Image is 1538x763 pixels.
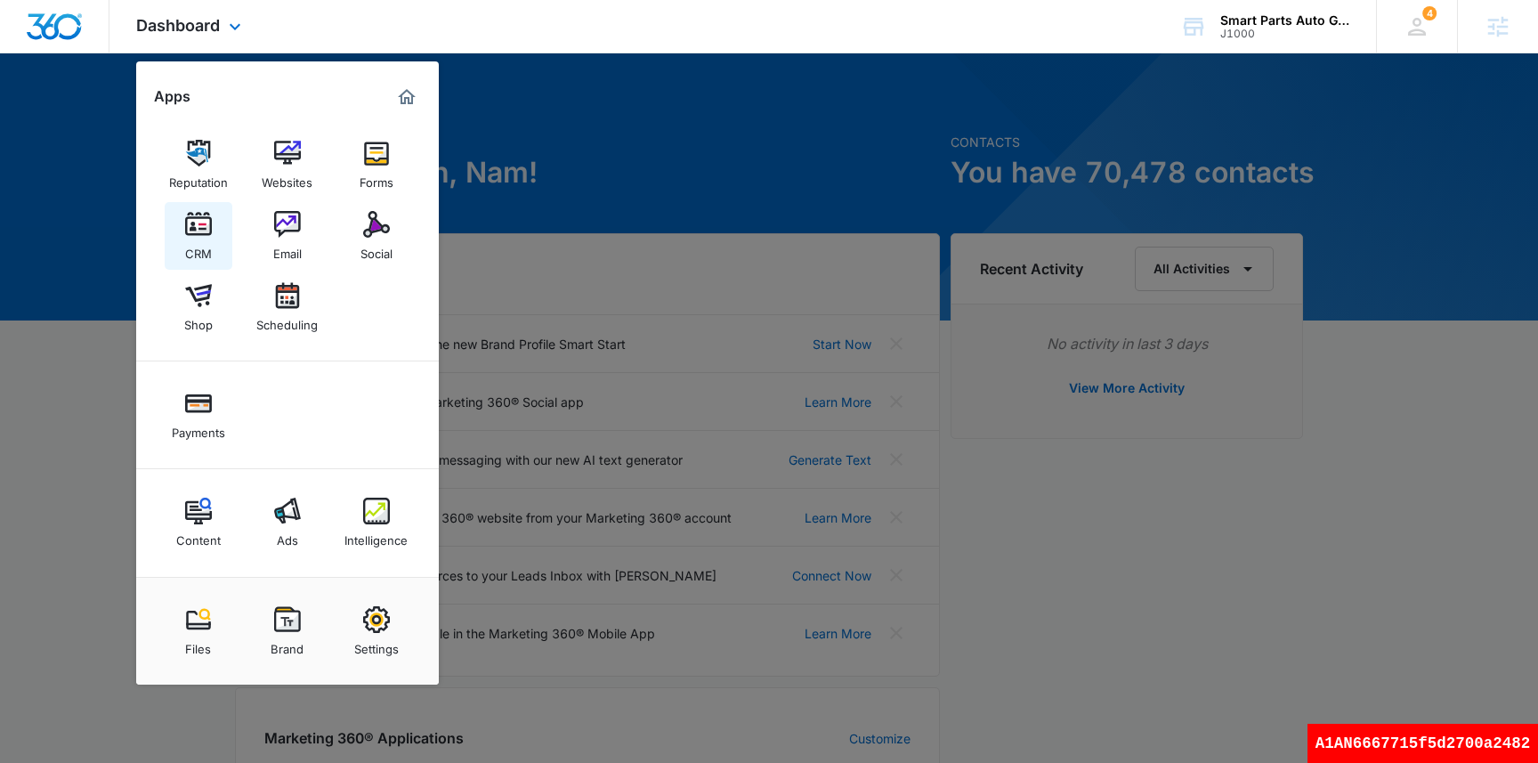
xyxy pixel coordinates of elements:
[254,489,321,556] a: Ads
[344,524,408,548] div: Intelligence
[393,83,421,111] a: Marketing 360® Dashboard
[185,633,211,656] div: Files
[176,524,221,548] div: Content
[343,202,410,270] a: Social
[1307,724,1538,763] div: A1AN6667715f5d2700a2482
[360,166,393,190] div: Forms
[256,309,318,332] div: Scheduling
[1220,28,1350,40] div: account id
[354,633,399,656] div: Settings
[343,597,410,665] a: Settings
[1220,13,1350,28] div: account name
[271,633,304,656] div: Brand
[1422,6,1437,20] div: notifications count
[165,202,232,270] a: CRM
[165,381,232,449] a: Payments
[343,489,410,556] a: Intelligence
[165,131,232,199] a: Reputation
[172,417,225,440] div: Payments
[277,524,298,548] div: Ads
[254,131,321,199] a: Websites
[254,597,321,665] a: Brand
[343,131,410,199] a: Forms
[165,489,232,556] a: Content
[273,238,302,261] div: Email
[254,202,321,270] a: Email
[169,166,228,190] div: Reputation
[165,273,232,341] a: Shop
[154,88,190,105] h2: Apps
[136,16,220,35] span: Dashboard
[1422,6,1437,20] span: 4
[254,273,321,341] a: Scheduling
[184,309,213,332] div: Shop
[185,238,212,261] div: CRM
[262,166,312,190] div: Websites
[165,597,232,665] a: Files
[360,238,393,261] div: Social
